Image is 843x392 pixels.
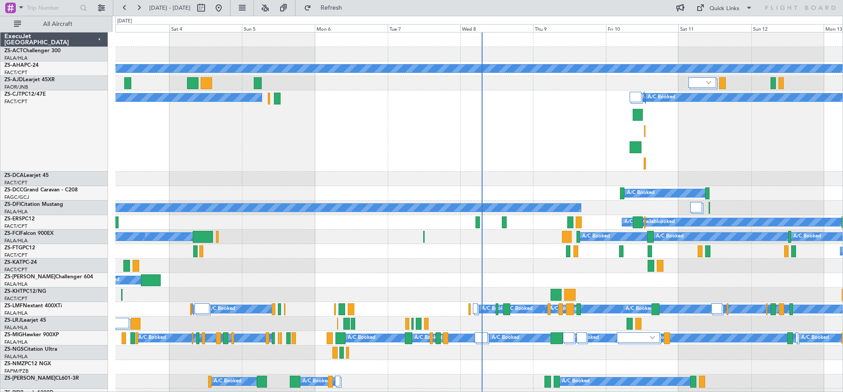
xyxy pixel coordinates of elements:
a: ZS-AHAPC-24 [4,63,39,68]
a: ZS-[PERSON_NAME]CL601-3R [4,376,79,381]
div: A/C Booked [626,302,653,316]
span: ZS-LRJ [4,318,21,323]
div: Quick Links [710,4,739,13]
a: ZS-DCALearjet 45 [4,173,49,178]
span: All Aircraft [23,21,93,27]
div: Sun 5 [242,24,315,32]
a: FALA/HLA [4,237,28,244]
span: ZS-DCA [4,173,24,178]
span: ZS-CJT [4,92,22,97]
button: Refresh [300,1,353,15]
div: A/C Booked [647,216,675,229]
a: ZS-AJDLearjet 45XR [4,77,55,83]
a: ZS-LRJLearjet 45 [4,318,46,323]
button: Quick Links [692,1,757,15]
div: A/C Booked [492,331,519,345]
input: Trip Number [27,1,77,14]
a: FACT/CPT [4,98,27,105]
a: ZS-KATPC-24 [4,260,37,265]
span: ZS-ERS [4,216,22,222]
span: ZS-ACT [4,48,23,54]
a: FALA/HLA [4,339,28,345]
div: A/C Booked [801,331,829,345]
a: ZS-[PERSON_NAME]Challenger 604 [4,274,93,280]
div: Sun 12 [751,24,824,32]
div: A/C Booked [482,302,509,316]
a: FACT/CPT [4,180,27,186]
div: A/C Booked [656,230,684,243]
div: Sat 4 [169,24,242,32]
div: Sat 11 [678,24,751,32]
a: FACT/CPT [4,223,27,230]
a: FACT/CPT [4,266,27,273]
div: Mon 6 [315,24,388,32]
div: A/C Booked [348,331,375,345]
a: ZS-FCIFalcon 900EX [4,231,54,236]
a: FAPM/PZB [4,368,29,374]
div: A/C Booked [562,375,590,388]
a: FALA/HLA [4,353,28,360]
a: FALA/HLA [4,324,28,331]
a: FACT/CPT [4,295,27,302]
a: FALA/HLA [4,310,28,316]
img: arrow-gray.svg [650,336,655,339]
div: Fri 10 [606,24,679,32]
span: ZS-KAT [4,260,22,265]
div: A/C Booked [505,302,533,316]
div: A/C Booked [648,91,675,104]
a: ZS-MIGHawker 900XP [4,332,59,338]
a: ZS-KHTPC12/NG [4,289,46,294]
div: Wed 8 [460,24,533,32]
span: ZS-[PERSON_NAME] [4,376,55,381]
a: FAGC/GCJ [4,194,29,201]
div: A/C Unavailable [624,216,661,229]
div: Tue 7 [388,24,461,32]
a: ZS-NMZPC12 NGX [4,361,51,367]
span: ZS-FCI [4,231,20,236]
span: ZS-[PERSON_NAME] [4,274,55,280]
div: A/C Booked [208,302,235,316]
span: [DATE] - [DATE] [149,4,191,12]
span: ZS-LMF [4,303,23,309]
a: ZS-NGSCitation Ultra [4,347,57,352]
a: FAOR/JNB [4,84,28,90]
div: A/C Booked [214,375,241,388]
a: ZS-FTGPC12 [4,245,35,251]
div: A/C Booked [550,302,577,316]
div: A/C Booked [793,230,821,243]
a: FACT/CPT [4,69,27,76]
span: ZS-DFI [4,202,21,207]
span: ZS-AJD [4,77,23,83]
div: [DATE] [117,18,132,25]
span: Refresh [313,5,350,11]
a: ZS-LMFNextant 400XTi [4,303,62,309]
a: FALA/HLA [4,281,28,288]
span: ZS-KHT [4,289,23,294]
span: ZS-DCC [4,187,23,193]
div: Thu 9 [533,24,606,32]
a: ZS-ACTChallenger 300 [4,48,61,54]
a: ZS-CJTPC12/47E [4,92,46,97]
a: ZS-DFICitation Mustang [4,202,63,207]
img: arrow-gray.svg [706,81,711,84]
a: FALA/HLA [4,55,28,61]
span: ZS-MIG [4,332,22,338]
div: A/C Booked [627,187,655,200]
div: A/C Booked [303,375,330,388]
div: A/C Booked [138,331,166,345]
div: Fri 3 [97,24,169,32]
span: ZS-NMZ [4,361,25,367]
span: ZS-FTG [4,245,22,251]
span: ZS-NGS [4,347,24,352]
a: ZS-DCCGrand Caravan - C208 [4,187,78,193]
button: All Aircraft [10,17,95,31]
div: A/C Booked [582,230,610,243]
span: ZS-AHA [4,63,24,68]
a: FACT/CPT [4,252,27,259]
div: A/C Booked [414,331,442,345]
a: ZS-ERSPC12 [4,216,35,222]
a: FALA/HLA [4,209,28,215]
